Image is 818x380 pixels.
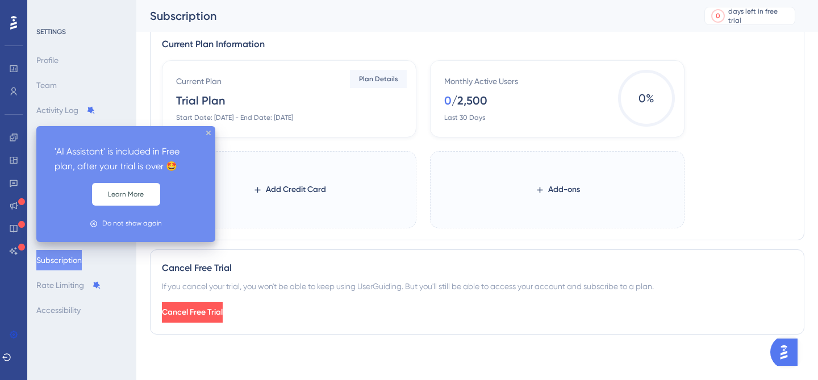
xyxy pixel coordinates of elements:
[150,8,676,24] div: Subscription
[176,93,225,108] div: Trial Plan
[359,74,398,83] span: Plan Details
[176,113,293,122] div: Start Date: [DATE] - End Date: [DATE]
[206,131,211,135] div: close tooltip
[266,183,326,197] span: Add Credit Card
[728,7,791,25] div: days left in free trial
[36,125,76,145] button: Installation
[162,37,792,51] div: Current Plan Information
[162,279,792,293] div: If you cancel your trial, you won't be able to keep using UserGuiding. But you'll still be able t...
[176,74,222,88] div: Current Plan
[36,250,82,270] button: Subscription
[36,300,81,320] button: Accessibility
[444,113,485,122] div: Last 30 Days
[102,218,162,229] div: Do not show again
[162,261,792,275] div: Cancel Free Trial
[92,183,160,206] button: Learn More
[548,183,580,197] span: Add-ons
[55,144,197,174] p: 'AI Assistant' is included in Free plan, after your trial is over 🤩
[36,100,95,120] button: Activity Log
[36,50,59,70] button: Profile
[618,70,675,127] span: 0 %
[253,179,326,200] button: Add Credit Card
[770,335,804,369] iframe: UserGuiding AI Assistant Launcher
[36,27,128,36] div: SETTINGS
[444,93,452,108] div: 0
[162,302,223,323] button: Cancel Free Trial
[716,11,720,20] div: 0
[162,306,223,319] span: Cancel Free Trial
[36,75,57,95] button: Team
[452,93,487,108] div: / 2,500
[535,179,580,200] button: Add-ons
[350,70,407,88] button: Plan Details
[444,74,518,88] div: Monthly Active Users
[36,275,101,295] button: Rate Limiting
